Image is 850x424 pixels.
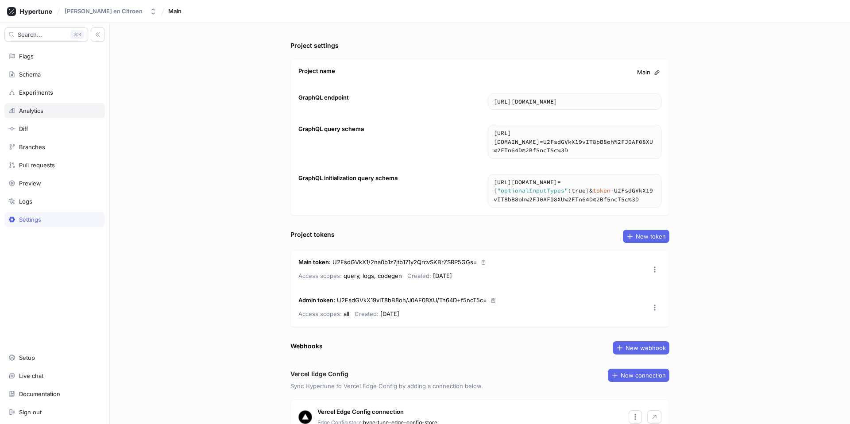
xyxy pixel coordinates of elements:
button: Search...K [4,27,88,42]
h3: Vercel Edge Config [290,369,348,378]
div: GraphQL query schema [298,125,364,134]
div: Setup [19,354,35,361]
span: New token [636,234,666,239]
div: Settings [19,216,41,223]
a: Documentation [4,386,105,401]
p: Vercel Edge Config connection [317,408,404,416]
p: all [298,308,349,319]
span: Main [637,68,650,77]
div: Logs [19,198,32,205]
div: GraphQL endpoint [298,93,349,102]
button: New token [623,230,669,243]
strong: Main token : [298,258,331,266]
div: Diff [19,125,28,132]
span: New connection [621,373,666,378]
p: [DATE] [407,270,452,281]
div: Flags [19,53,34,60]
p: [DATE] [355,308,399,319]
div: [PERSON_NAME] en Citroen [65,8,143,15]
span: Access scopes: [298,310,342,317]
span: U2FsdGVkX1/2na0b1z7jtb171y2QrcvSKBrZSRP5GGs= [332,258,477,266]
span: Main [168,8,182,14]
div: Sign out [19,409,42,416]
span: Created: [355,310,379,317]
button: New connection [608,369,669,382]
div: Preview [19,180,41,187]
div: K [70,30,84,39]
strong: Admin token : [298,297,335,304]
div: Schema [19,71,41,78]
span: Search... [18,32,42,37]
div: Project tokens [290,230,335,239]
div: Analytics [19,107,43,114]
p: query, logs, codegen [298,270,402,281]
img: Vercel logo [298,410,312,424]
textarea: [URL][DOMAIN_NAME] [488,94,661,110]
div: GraphQL initialization query schema [298,174,398,183]
div: Live chat [19,372,43,379]
span: Created: [407,272,431,279]
div: Branches [19,143,45,150]
span: New webhook [626,345,666,351]
button: [PERSON_NAME] en Citroen [61,4,160,19]
div: Project name [298,67,335,76]
textarea: [URL][DOMAIN_NAME] [488,125,661,158]
div: Webhooks [290,341,323,351]
span: Access scopes: [298,272,342,279]
div: Documentation [19,390,60,397]
div: Pull requests [19,162,55,169]
p: Sync Hypertune to Vercel Edge Config by adding a connection below. [290,382,669,391]
div: Experiments [19,89,53,96]
div: Project settings [290,41,339,50]
span: U2FsdGVkX19vIT8bB8oh/J0AF08XU/Tn64D+f5ncT5c= [337,297,487,304]
textarea: https://[DOMAIN_NAME]/schema?body={"optionalInputTypes":true}&token=U2FsdGVkX19vIT8bB8oh%2FJ0AF08... [488,174,661,208]
button: New webhook [613,341,669,355]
